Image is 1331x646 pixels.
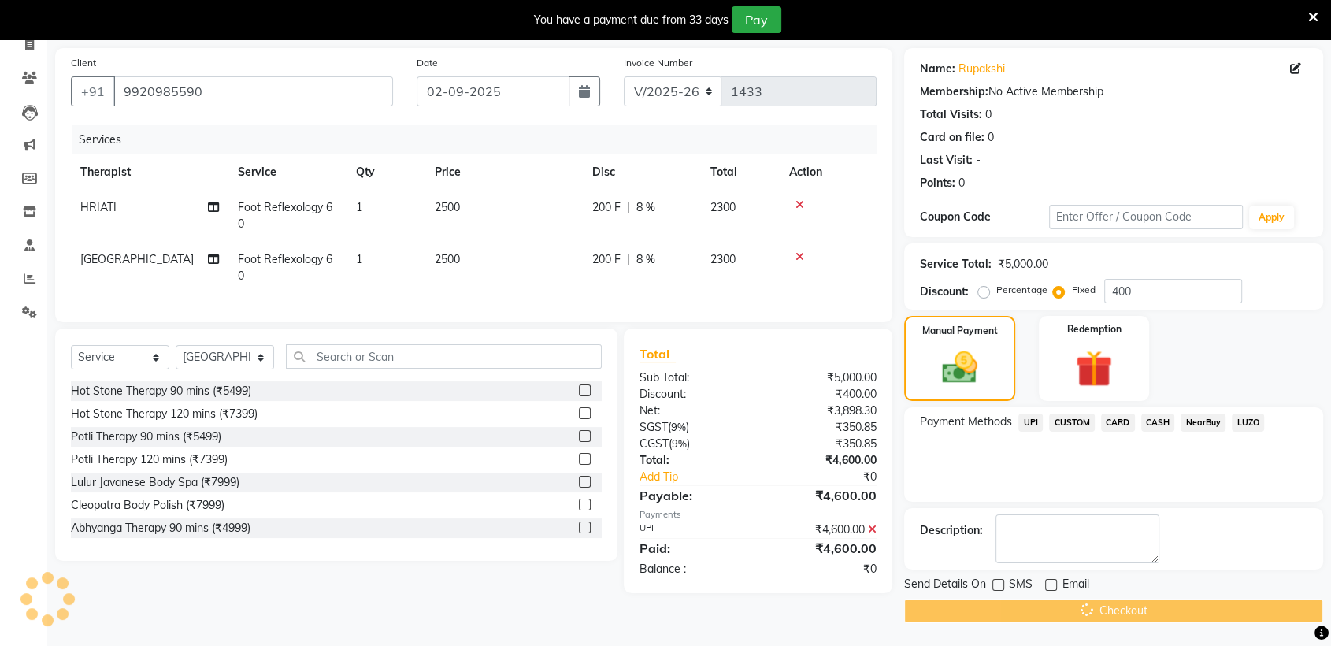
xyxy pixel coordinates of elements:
[71,474,239,491] div: Lulur Javanese Body Spa (₹7999)
[710,252,736,266] span: 2300
[72,125,888,154] div: Services
[672,437,687,450] span: 9%
[758,419,889,436] div: ₹350.85
[71,154,228,190] th: Therapist
[920,84,988,100] div: Membership:
[920,129,984,146] div: Card on file:
[758,539,889,558] div: ₹4,600.00
[780,469,888,485] div: ₹0
[286,344,602,369] input: Search or Scan
[71,406,258,422] div: Hot Stone Therapy 120 mins (₹7399)
[636,251,655,268] span: 8 %
[1181,414,1225,432] span: NearBuy
[417,56,438,70] label: Date
[628,419,758,436] div: ( )
[920,414,1012,430] span: Payment Methods
[758,403,889,419] div: ₹3,898.30
[640,346,676,362] span: Total
[628,452,758,469] div: Total:
[636,199,655,216] span: 8 %
[920,522,983,539] div: Description:
[732,6,781,33] button: Pay
[998,256,1047,273] div: ₹5,000.00
[71,497,224,514] div: Cleopatra Body Polish (₹7999)
[701,154,780,190] th: Total
[920,84,1307,100] div: No Active Membership
[627,251,630,268] span: |
[356,252,362,266] span: 1
[920,284,969,300] div: Discount:
[920,106,982,123] div: Total Visits:
[671,421,686,433] span: 9%
[758,369,889,386] div: ₹5,000.00
[758,486,889,505] div: ₹4,600.00
[920,61,955,77] div: Name:
[628,486,758,505] div: Payable:
[758,436,889,452] div: ₹350.85
[1249,206,1294,229] button: Apply
[1049,414,1095,432] span: CUSTOM
[958,175,965,191] div: 0
[1064,346,1123,392] img: _gift.svg
[640,436,669,451] span: CGST
[628,539,758,558] div: Paid:
[1009,576,1033,596] span: SMS
[356,200,362,214] span: 1
[628,469,780,485] a: Add Tip
[920,209,1049,225] div: Coupon Code
[534,12,729,28] div: You have a payment due from 33 days
[71,429,221,445] div: Potli Therapy 90 mins (₹5499)
[976,152,981,169] div: -
[624,56,692,70] label: Invoice Number
[583,154,701,190] th: Disc
[640,508,877,522] div: Payments
[628,386,758,403] div: Discount:
[920,152,973,169] div: Last Visit:
[710,200,736,214] span: 2300
[958,61,1005,77] a: Rupakshi
[1232,414,1264,432] span: LUZO
[80,200,117,214] span: HRIATI
[628,436,758,452] div: ( )
[780,154,877,190] th: Action
[904,576,986,596] span: Send Details On
[931,347,988,388] img: _cash.svg
[628,522,758,538] div: UPI
[988,129,994,146] div: 0
[1018,414,1043,432] span: UPI
[627,199,630,216] span: |
[1101,414,1135,432] span: CARD
[1049,205,1243,229] input: Enter Offer / Coupon Code
[920,256,992,273] div: Service Total:
[425,154,583,190] th: Price
[1141,414,1175,432] span: CASH
[435,252,460,266] span: 2500
[592,199,621,216] span: 200 F
[435,200,460,214] span: 2500
[71,520,250,536] div: Abhyanga Therapy 90 mins (₹4999)
[628,561,758,577] div: Balance :
[628,369,758,386] div: Sub Total:
[640,420,668,434] span: SGST
[758,386,889,403] div: ₹400.00
[1071,283,1095,297] label: Fixed
[1066,322,1121,336] label: Redemption
[238,252,332,283] span: Foot Reflexology 60
[920,175,955,191] div: Points:
[592,251,621,268] span: 200 F
[71,451,228,468] div: Potli Therapy 120 mins (₹7399)
[758,561,889,577] div: ₹0
[922,324,998,338] label: Manual Payment
[238,200,332,231] span: Foot Reflexology 60
[758,522,889,538] div: ₹4,600.00
[1062,576,1088,596] span: Email
[71,383,251,399] div: Hot Stone Therapy 90 mins (₹5499)
[71,56,96,70] label: Client
[758,452,889,469] div: ₹4,600.00
[228,154,347,190] th: Service
[80,252,194,266] span: [GEOGRAPHIC_DATA]
[71,76,115,106] button: +91
[347,154,425,190] th: Qty
[996,283,1047,297] label: Percentage
[113,76,393,106] input: Search by Name/Mobile/Email/Code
